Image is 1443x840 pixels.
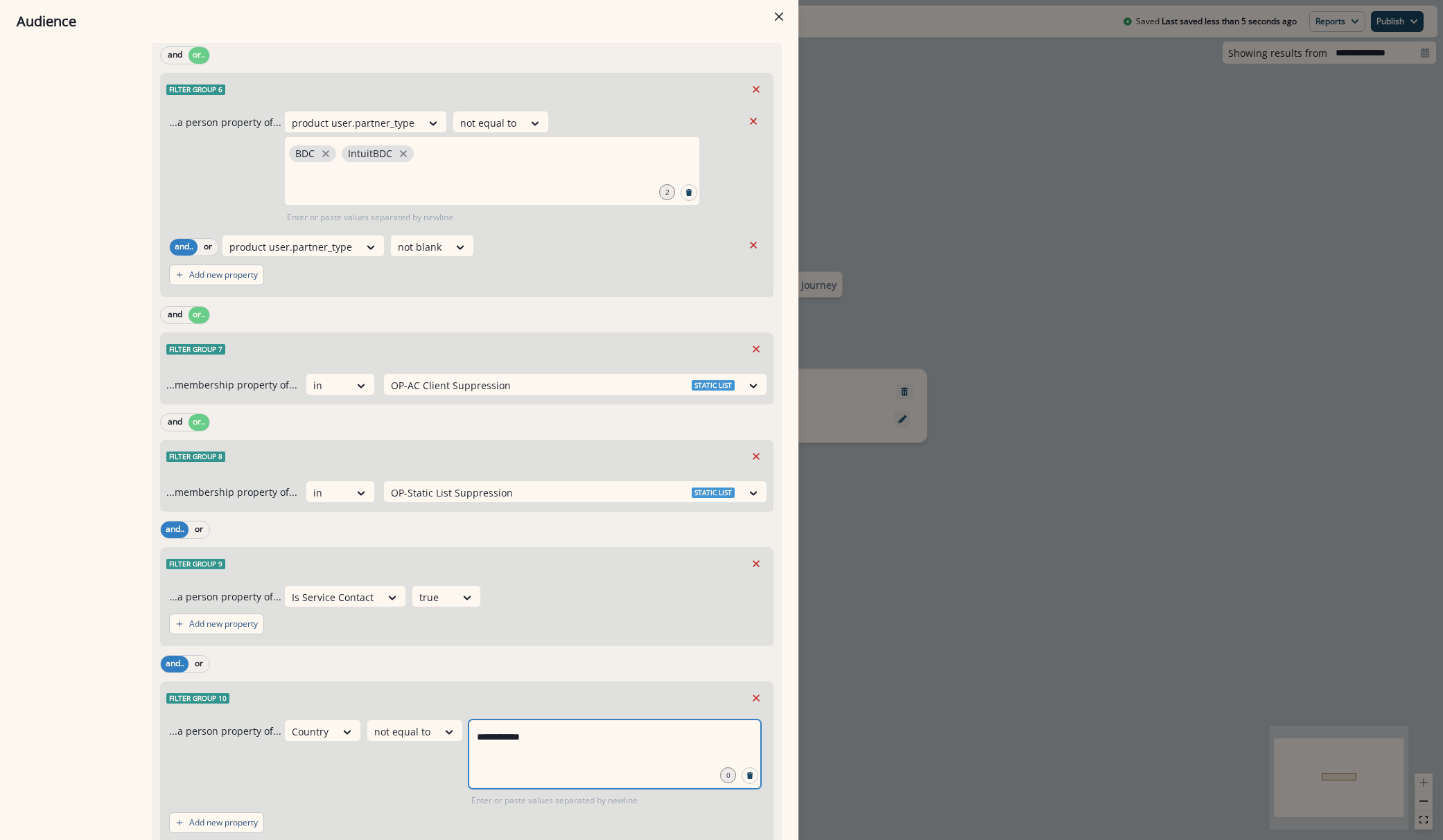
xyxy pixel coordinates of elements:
[189,307,209,323] button: or..
[161,307,189,323] button: and
[745,339,767,359] button: Remove
[169,589,281,604] p: ...a person property of...
[169,812,264,833] button: Add new property
[742,235,764,256] button: Remove
[189,656,209,672] button: or
[169,265,264,285] button: Add new property
[166,377,297,392] p: ...membership property of...
[295,148,315,160] p: BDC
[170,239,198,256] button: and..
[745,553,767,574] button: Remove
[169,115,281,129] p: ...a person property of...
[161,656,189,672] button: and..
[768,6,790,28] button: Close
[161,521,189,538] button: and..
[17,11,782,32] div: Audience
[681,184,697,201] button: Search
[745,446,767,467] button: Remove
[745,688,767,708] button: Remove
[720,767,736,783] div: 0
[469,794,640,807] p: Enter or paste values separated by newline
[166,452,225,462] span: Filter group 8
[659,184,675,200] div: 2
[742,767,758,784] button: Search
[189,521,209,538] button: or
[189,818,258,828] p: Add new property
[189,414,209,431] button: or..
[166,485,297,499] p: ...membership property of...
[189,47,209,64] button: or..
[742,111,764,132] button: Remove
[166,344,225,355] span: Filter group 7
[189,619,258,629] p: Add new property
[166,559,225,569] span: Filter group 9
[169,724,281,738] p: ...a person property of...
[745,79,767,100] button: Remove
[319,147,333,161] button: close
[166,693,229,704] span: Filter group 10
[198,239,218,256] button: or
[161,47,189,64] button: and
[396,147,410,161] button: close
[169,614,264,634] button: Add new property
[189,270,258,280] p: Add new property
[348,148,392,160] p: IntuitBDC
[166,84,225,95] span: Filter group 6
[161,414,189,431] button: and
[284,211,456,224] p: Enter or paste values separated by newline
